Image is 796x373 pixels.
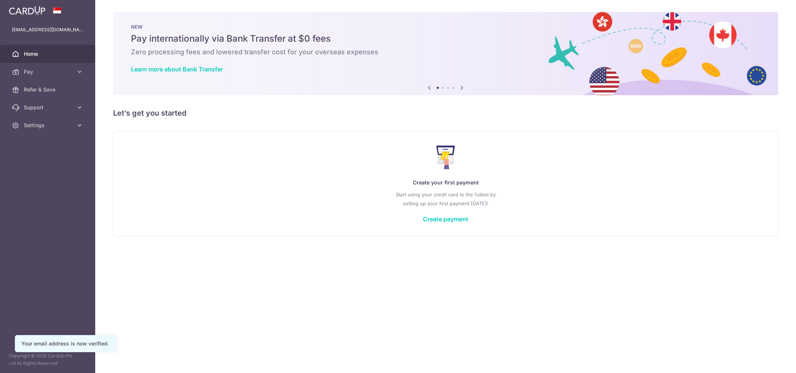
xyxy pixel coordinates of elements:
p: [EMAIL_ADDRESS][DOMAIN_NAME] [12,26,83,33]
p: NEW [131,24,760,30]
img: Bank transfer banner [113,12,778,95]
span: Refer & Save [24,86,73,93]
h5: Pay internationally via Bank Transfer at $0 fees [131,33,760,45]
p: Start using your credit card to the fullest by setting up your first payment [DATE]! [128,190,763,208]
a: Create payment [423,215,468,223]
img: CardUp [9,6,45,15]
div: Your email address is now verified. [21,340,109,347]
span: Support [24,104,73,111]
span: Home [24,50,73,58]
a: Learn more about Bank Transfer [131,65,223,73]
p: Create your first payment [128,178,763,187]
span: Pay [24,68,73,75]
h5: Let’s get you started [113,107,778,119]
span: Settings [24,122,73,129]
h6: Zero processing fees and lowered transfer cost for your overseas expenses [131,48,760,57]
img: Make Payment [436,145,455,169]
